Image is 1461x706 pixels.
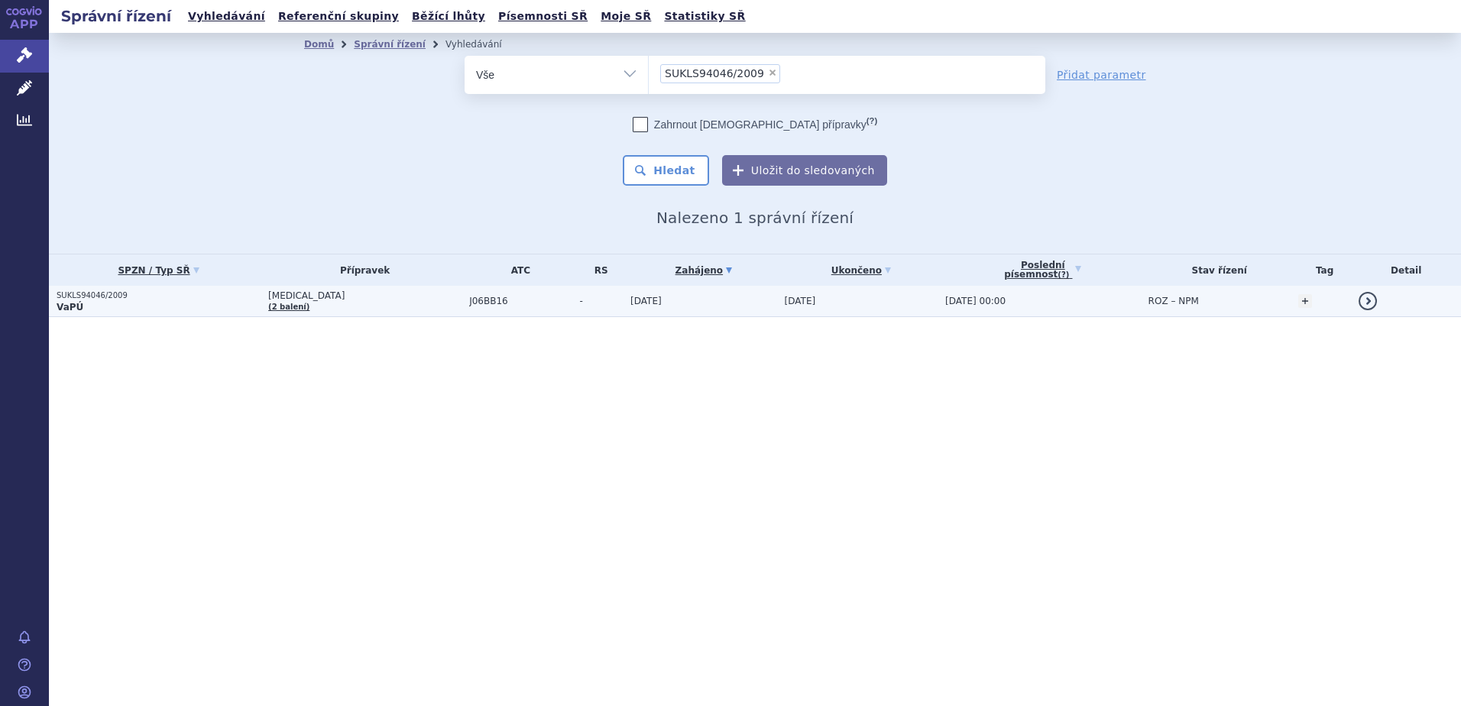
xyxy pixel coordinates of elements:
a: Domů [304,39,334,50]
a: Běžící lhůty [407,6,490,27]
span: [MEDICAL_DATA] [268,290,462,301]
span: ROZ – NPM [1148,296,1199,306]
th: Detail [1351,254,1461,286]
a: Referenční skupiny [274,6,403,27]
a: Přidat parametr [1057,67,1146,83]
input: SUKLS94046/2009 [785,63,793,83]
a: Zahájeno [630,260,777,281]
abbr: (?) [867,116,877,126]
span: [DATE] [785,296,816,306]
abbr: (?) [1058,270,1069,280]
a: Vyhledávání [183,6,270,27]
a: Poslednípísemnost(?) [945,254,1141,286]
a: Moje SŘ [596,6,656,27]
a: detail [1359,292,1377,310]
a: Správní řízení [354,39,426,50]
button: Hledat [623,155,709,186]
a: Statistiky SŘ [659,6,750,27]
li: Vyhledávání [445,33,522,56]
span: [DATE] 00:00 [945,296,1006,306]
a: Ukončeno [785,260,938,281]
span: Nalezeno 1 správní řízení [656,209,854,227]
span: - [580,296,624,306]
label: Zahrnout [DEMOGRAPHIC_DATA] přípravky [633,117,877,132]
span: × [768,68,777,77]
strong: VaPÚ [57,302,83,313]
th: Tag [1291,254,1352,286]
a: SPZN / Typ SŘ [57,260,261,281]
span: [DATE] [630,296,662,306]
a: Písemnosti SŘ [494,6,592,27]
h2: Správní řízení [49,5,183,27]
span: J06BB16 [469,296,572,306]
th: RS [572,254,624,286]
button: Uložit do sledovaných [722,155,887,186]
th: ATC [462,254,572,286]
p: SUKLS94046/2009 [57,290,261,301]
span: SUKLS94046/2009 [665,68,764,79]
a: (2 balení) [268,303,309,311]
a: + [1298,294,1312,308]
th: Přípravek [261,254,462,286]
th: Stav řízení [1141,254,1291,286]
